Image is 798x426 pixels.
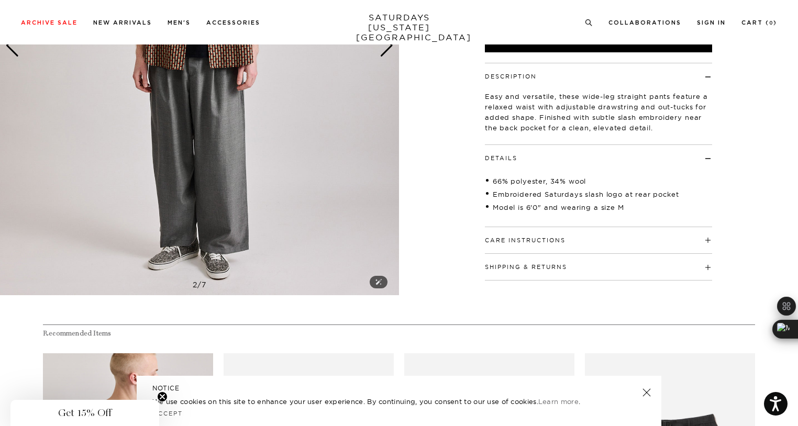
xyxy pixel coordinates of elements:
[769,21,773,26] small: 0
[93,20,152,26] a: New Arrivals
[485,264,567,270] button: Shipping & Returns
[21,20,77,26] a: Archive Sale
[152,410,183,417] a: Accept
[485,176,712,186] li: 66% polyester, 34% wool
[10,400,159,426] div: Get 15% OffClose teaser
[193,280,197,289] span: 2
[608,20,681,26] a: Collaborations
[356,13,442,42] a: SATURDAYS[US_STATE][GEOGRAPHIC_DATA]
[485,238,566,243] button: Care Instructions
[152,384,646,393] h5: NOTICE
[697,20,726,26] a: Sign In
[380,34,394,57] div: Next slide
[157,391,168,402] button: Close teaser
[538,397,579,406] a: Learn more
[5,34,19,57] div: Previous slide
[152,396,608,407] p: We use cookies on this site to enhance your user experience. By continuing, you consent to our us...
[485,189,712,199] li: Embroidered Saturdays slash logo at rear pocket
[168,20,191,26] a: Men's
[58,407,112,419] span: Get 15% Off
[485,74,537,80] button: Description
[741,20,777,26] a: Cart (0)
[485,91,712,133] p: Easy and versatile, these wide-leg straight pants feature a relaxed waist with adjustable drawstr...
[43,329,755,338] h4: Recommended Items
[485,155,517,161] button: Details
[202,280,206,289] span: 7
[485,202,712,212] li: Model is 6'0" and wearing a size M
[206,20,260,26] a: Accessories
